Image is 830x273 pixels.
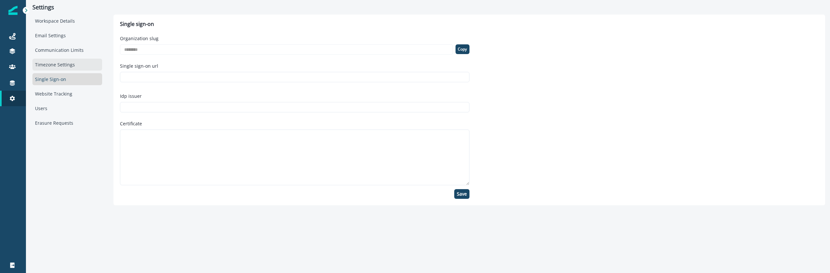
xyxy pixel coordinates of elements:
[32,73,102,85] div: Single Sign-on
[120,63,158,69] p: Single sign-on url
[8,6,18,15] img: Inflection
[32,4,102,11] p: Settings
[32,29,102,41] div: Email Settings
[32,117,102,129] div: Erasure Requests
[120,93,142,99] p: Idp issuer
[457,191,467,197] p: Save
[32,44,102,56] div: Communication Limits
[454,189,469,199] button: Save
[32,88,102,100] div: Website Tracking
[32,59,102,71] div: Timezone Settings
[458,47,467,51] p: Copy
[120,35,465,42] label: Organization slug
[120,21,819,30] h1: Single sign-on
[32,102,102,114] div: Users
[32,15,102,27] div: Workspace Details
[456,44,469,54] button: Copy
[120,120,465,127] label: Certificate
